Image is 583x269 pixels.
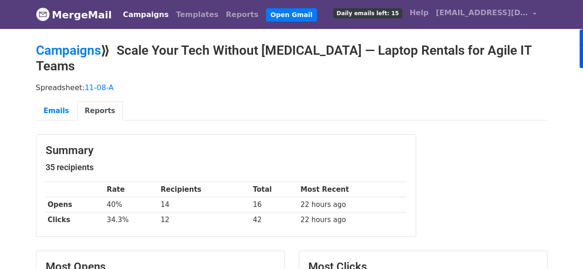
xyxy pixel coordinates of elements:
a: Daily emails left: 15 [330,4,406,22]
th: Recipients [159,182,251,197]
h2: ⟫ Scale Your Tech Without [MEDICAL_DATA] — Laptop Rentals for Agile IT Teams [36,43,548,74]
a: Reports [222,6,262,24]
td: 22 hours ago [298,197,406,212]
h3: Summary [46,144,406,157]
th: Opens [46,197,105,212]
h5: 35 recipients [46,162,406,172]
span: [EMAIL_ADDRESS][DOMAIN_NAME] [436,7,528,18]
a: Campaigns [36,43,101,58]
th: Most Recent [298,182,406,197]
img: MergeMail logo [36,7,50,21]
td: 42 [251,212,298,228]
th: Rate [105,182,159,197]
span: Daily emails left: 15 [333,8,402,18]
a: Reports [77,102,123,120]
a: Help [406,4,432,22]
a: Emails [36,102,77,120]
td: 22 hours ago [298,212,406,228]
td: 14 [159,197,251,212]
a: MergeMail [36,5,112,24]
a: Open Gmail [266,8,317,22]
a: Templates [172,6,222,24]
td: 34.3% [105,212,159,228]
p: Spreadsheet: [36,83,548,92]
a: 11-08-A [85,83,114,92]
td: 12 [159,212,251,228]
th: Total [251,182,298,197]
td: 16 [251,197,298,212]
a: [EMAIL_ADDRESS][DOMAIN_NAME] [432,4,540,25]
a: Campaigns [119,6,172,24]
iframe: Chat Widget [537,225,583,269]
th: Clicks [46,212,105,228]
td: 40% [105,197,159,212]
